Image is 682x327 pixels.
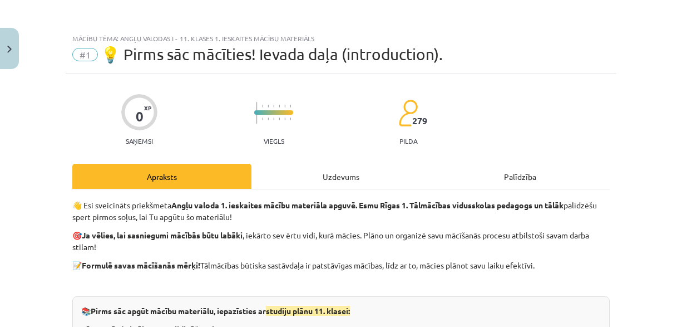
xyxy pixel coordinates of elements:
p: 📚 [81,305,601,317]
img: icon-short-line-57e1e144782c952c97e751825c79c345078a6d821885a25fce030b3d8c18986b.svg [279,118,280,120]
span: #1 [72,48,98,61]
img: icon-short-line-57e1e144782c952c97e751825c79c345078a6d821885a25fce030b3d8c18986b.svg [268,118,269,120]
img: icon-short-line-57e1e144782c952c97e751825c79c345078a6d821885a25fce030b3d8c18986b.svg [268,105,269,108]
img: icon-short-line-57e1e144782c952c97e751825c79c345078a6d821885a25fce030b3d8c18986b.svg [290,105,291,108]
strong: Angļu valoda 1. ieskaites mācību materiāla apguvē. Esmu Rīgas 1. Tālmācības vidusskolas pedagogs ... [171,200,564,210]
img: icon-close-lesson-0947bae3869378f0d4975bcd49f059093ad1ed9edebbc8119c70593378902aed.svg [7,46,12,53]
img: icon-short-line-57e1e144782c952c97e751825c79c345078a6d821885a25fce030b3d8c18986b.svg [284,118,285,120]
div: Mācību tēma: Angļu valodas i - 11. klases 1. ieskaites mācību materiāls [72,35,610,42]
p: Saņemsi [121,137,157,145]
img: icon-short-line-57e1e144782c952c97e751825c79c345078a6d821885a25fce030b3d8c18986b.svg [279,105,280,108]
p: 📝 Tālmācības būtiska sastāvdaļa ir patstāvīgas mācības, līdz ar to, mācies plānot savu laiku efek... [72,260,610,271]
img: students-c634bb4e5e11cddfef0936a35e636f08e4e9abd3cc4e673bd6f9a4125e45ecb1.svg [398,99,418,127]
strong: Formulē savas mācīšanās mērķi! [82,260,200,270]
p: Viegls [264,137,284,145]
img: icon-short-line-57e1e144782c952c97e751825c79c345078a6d821885a25fce030b3d8c18986b.svg [273,105,274,108]
img: icon-long-line-d9ea69661e0d244f92f715978eff75569469978d946b2353a9bb055b3ed8787d.svg [256,102,258,124]
span: 💡 Pirms sāc mācīties! Ievada daļa (introduction). [101,45,443,64]
span: 279 [412,116,427,126]
p: 🎯 , iekārto sev ērtu vidi, kurā mācies. Plāno un organizē savu mācīšanās procesu atbilstoši savam... [72,230,610,253]
img: icon-short-line-57e1e144782c952c97e751825c79c345078a6d821885a25fce030b3d8c18986b.svg [290,118,291,120]
strong: Pirms sāc apgūt mācību materiālu, iepazīsties ar [91,306,350,316]
div: 0 [136,109,144,124]
img: icon-short-line-57e1e144782c952c97e751825c79c345078a6d821885a25fce030b3d8c18986b.svg [284,105,285,108]
img: icon-short-line-57e1e144782c952c97e751825c79c345078a6d821885a25fce030b3d8c18986b.svg [262,105,263,108]
img: icon-short-line-57e1e144782c952c97e751825c79c345078a6d821885a25fce030b3d8c18986b.svg [262,118,263,120]
div: Palīdzība [431,164,610,189]
img: icon-short-line-57e1e144782c952c97e751825c79c345078a6d821885a25fce030b3d8c18986b.svg [273,118,274,120]
div: Uzdevums [251,164,431,189]
span: studiju plānu 11. klasei: [266,306,350,316]
div: Apraksts [72,164,251,189]
strong: Ja vēlies, lai sasniegumi mācībās būtu labāki [82,230,243,240]
p: 👋 Esi sveicināts priekšmeta palīdzēšu spert pirmos soļus, lai Tu apgūtu šo materiālu! [72,199,610,223]
p: pilda [399,137,417,145]
span: XP [144,105,151,111]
